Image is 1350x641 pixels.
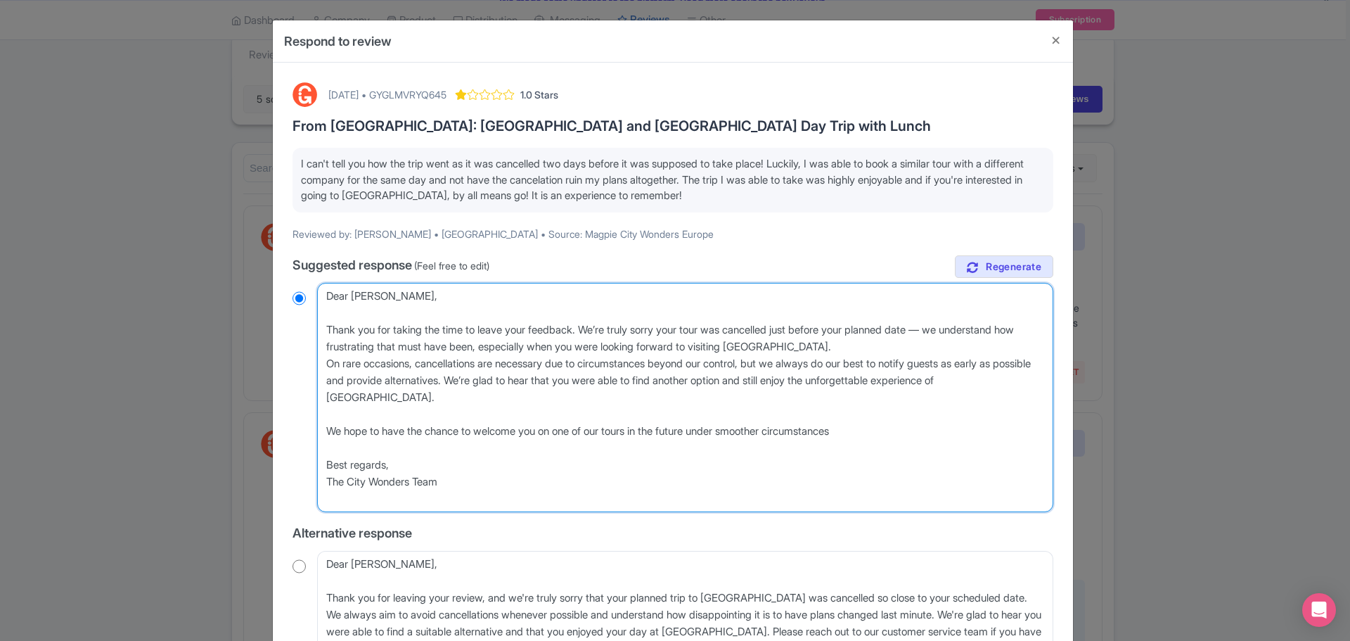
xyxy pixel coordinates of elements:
[520,87,558,102] span: 1.0 Stars
[292,258,412,272] span: Suggested response
[986,260,1041,274] span: Regenerate
[292,526,412,540] span: Alternative response
[292,82,317,107] img: GetYourGuide Logo
[1302,593,1336,627] div: Open Intercom Messenger
[955,255,1053,279] a: Regenerate
[1039,20,1073,61] button: Close
[301,156,1045,204] p: I can't tell you how the trip went as it was cancelled two days before it was supposed to take pl...
[414,260,489,272] span: (Feel free to edit)
[284,32,392,51] h4: Respond to review
[317,283,1053,512] textarea: Dear [PERSON_NAME], Thank you for taking the time to share your feedback with us. We sincerely ap...
[328,87,446,102] div: [DATE] • GYGLMVRYQ645
[292,227,1053,241] p: Reviewed by: [PERSON_NAME] • [GEOGRAPHIC_DATA] • Source: Magpie City Wonders Europe
[292,118,1053,134] h3: From [GEOGRAPHIC_DATA]: [GEOGRAPHIC_DATA] and [GEOGRAPHIC_DATA] Day Trip with Lunch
